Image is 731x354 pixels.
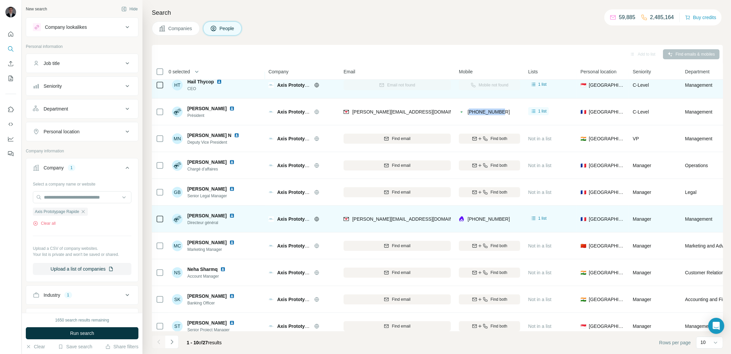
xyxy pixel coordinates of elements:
img: LinkedIn logo [229,186,235,192]
span: 🇮🇳 [581,269,586,276]
span: Company [268,68,289,75]
span: 🇫🇷 [581,216,586,222]
span: Department [685,68,710,75]
div: Select a company name or website [33,179,131,187]
button: Find both [459,294,520,304]
span: Management [685,135,713,142]
span: [PERSON_NAME] N [187,132,231,139]
span: Not in a list [528,243,551,249]
span: Axis Prototypage Rapide [277,163,333,168]
span: [PERSON_NAME] [187,293,227,299]
p: Company information [26,148,138,154]
span: Mobile [459,68,473,75]
span: Axis Prototypage Rapide [277,82,333,88]
span: Legal [685,189,696,196]
h4: Search [152,8,723,17]
span: Find email [392,296,410,302]
span: Not in a list [528,297,551,302]
span: 🇫🇷 [581,162,586,169]
button: Find both [459,134,520,144]
span: Chargé d’affaires [187,166,243,172]
span: 27 [203,340,208,345]
button: Find email [344,321,451,331]
span: [GEOGRAPHIC_DATA] [589,189,625,196]
span: Find both [491,136,507,142]
div: HT [172,80,183,90]
span: Find both [491,162,507,168]
button: Job title [26,55,138,71]
span: [PERSON_NAME] [187,239,227,246]
span: 1 list [538,81,547,87]
p: Your list is private and won't be saved or shared. [33,252,131,258]
button: HQ location2 [26,310,138,326]
span: Axis Prototypage Rapide [277,324,333,329]
span: [PERSON_NAME] [187,186,227,192]
img: Logo of Axis Prototypage Rapide [268,297,274,302]
span: of [199,340,203,345]
span: Find email [392,323,410,329]
span: [PERSON_NAME] [187,159,227,165]
button: Find email [344,187,451,197]
span: Rows per page [659,339,691,346]
span: Management [685,109,713,115]
img: LinkedIn logo [229,240,235,245]
div: MC [172,240,183,251]
span: [PERSON_NAME][EMAIL_ADDRESS][DOMAIN_NAME] [352,216,470,222]
button: Upload a list of companies [33,263,131,275]
p: 59,885 [619,13,635,21]
span: [GEOGRAPHIC_DATA] [589,242,625,249]
span: [GEOGRAPHIC_DATA] [589,323,625,330]
span: [PHONE_NUMBER] [468,216,510,222]
span: Manager [633,297,651,302]
button: Hide [117,4,142,14]
span: [GEOGRAPHIC_DATA] [589,135,625,142]
span: 🇨🇳 [581,242,586,249]
button: Find both [459,187,520,197]
span: C-Level [633,82,649,88]
img: Logo of Axis Prototypage Rapide [268,324,274,329]
span: 🇮🇳 [581,135,586,142]
p: 2,485,164 [650,13,674,21]
img: LinkedIn logo [229,320,235,326]
span: Deputy Vice President [187,139,247,145]
img: Logo of Axis Prototypage Rapide [268,270,274,275]
span: Not in a list [528,190,551,195]
span: Manager [633,324,651,329]
button: Company1 [26,160,138,179]
span: Find both [491,323,507,329]
img: LinkedIn logo [229,293,235,299]
span: Find both [491,270,507,276]
button: Find both [459,321,520,331]
span: Senior Project Manager [187,327,243,333]
div: Company lookalikes [45,24,87,30]
span: 🇫🇷 [581,109,586,115]
span: VP [633,136,639,141]
span: Not in a list [528,136,551,141]
span: 🇮🇳 [581,296,586,303]
img: provider lusha logo [459,216,464,222]
button: Industry1 [26,287,138,303]
span: Account Manager [187,273,234,279]
span: 🇸🇬 [581,323,586,330]
div: Seniority [44,83,62,89]
span: [GEOGRAPHIC_DATA] [589,82,625,88]
span: [PERSON_NAME] [187,320,227,326]
button: Clear all [33,220,56,226]
button: Share filters [105,343,138,350]
button: Find email [344,134,451,144]
span: Banking Officer [187,300,243,306]
span: Lists [528,68,538,75]
img: Logo of Axis Prototypage Rapide [268,109,274,115]
span: Find email [392,189,410,195]
p: 10 [700,339,706,346]
div: 1650 search results remaining [55,317,109,323]
p: Upload a CSV of company websites. [33,245,131,252]
img: Logo of Axis Prototypage Rapide [268,190,274,195]
button: Use Surfe on LinkedIn [5,103,16,116]
img: LinkedIn logo [217,79,222,84]
img: Avatar [5,7,16,17]
span: Senior Legal Manager [187,193,243,199]
div: ST [172,321,183,332]
span: Find email [392,136,410,142]
span: Axis Prototypage Rapide [277,136,333,141]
